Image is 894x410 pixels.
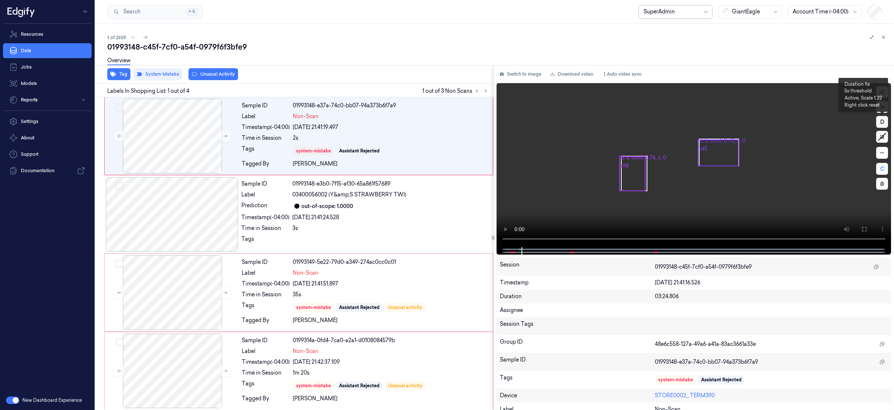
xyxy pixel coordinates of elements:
[242,113,290,120] div: Label
[241,180,289,188] div: Sample ID
[3,114,92,129] a: Settings
[500,374,655,386] div: Tags
[242,258,290,266] div: Sample ID
[293,258,488,266] div: 01993149-5e22-79d0-a349-274ac0cc0c01
[293,358,488,366] div: [DATE] 21:42:37.109
[655,392,715,399] a: STORE0002_TERM390
[107,87,189,95] span: Labels In Shopping List: 1 out of 4
[422,86,490,95] span: 1 out of 3 Non Scans
[115,182,123,189] button: Select row
[116,260,123,268] button: Select row
[242,347,290,355] div: Label
[242,280,290,288] div: Timestamp (-04:00)
[242,302,290,313] div: Tags
[242,337,290,344] div: Sample ID
[242,134,290,142] div: Time in Session
[241,214,289,221] div: Timestamp (-04:00)
[388,304,422,311] div: Unusual activity
[500,320,655,332] div: Session Tags
[293,347,318,355] span: Non-Scan
[388,382,422,389] div: Unusual activity
[107,68,130,80] button: Tag
[655,279,888,287] div: [DATE] 21:41:16.526
[293,337,488,344] div: 0199314a-0fd4-7ca0-a2a1-d0108084579b
[497,68,544,80] button: Switch to image
[80,6,92,18] button: Toggle Navigation
[296,382,331,389] div: system-mistake
[500,356,655,368] div: Sample ID
[701,376,742,383] div: Assistant Rejected
[500,293,655,300] div: Duration
[3,60,92,75] a: Jobs
[655,263,752,271] span: 01993148-c45f-7cf0-a54f-0979f6f3bfe9
[293,123,488,131] div: [DATE] 21:41:19.497
[293,280,488,288] div: [DATE] 21:41:51.897
[292,214,489,221] div: [DATE] 21:41:24.528
[296,304,331,311] div: system-mistake
[339,148,380,154] div: Assistant Rejected
[241,202,289,211] div: Prediction
[242,102,290,110] div: Sample ID
[242,291,290,299] div: Time in Session
[242,316,290,324] div: Tagged By
[292,224,489,232] div: 3s
[188,68,238,80] button: Unusual Activity
[3,92,92,107] button: Reports
[658,376,693,383] div: system-mistake
[242,123,290,131] div: Timestamp (-04:00)
[241,191,289,199] div: Label
[133,68,182,80] button: System Mistake
[655,293,888,300] div: 03:24.806
[107,5,203,19] button: Search⌘K
[876,101,888,113] button: 0s
[242,369,290,377] div: Time in Session
[293,113,318,120] span: Non-Scan
[242,160,290,168] div: Tagged By
[293,291,488,299] div: 35s
[3,76,92,91] a: Models
[339,382,380,389] div: Assistant Rejected
[116,338,123,346] button: Select row
[3,147,92,162] a: Support
[107,42,888,52] div: 01993148-c45f-7cf0-a54f-0979f6f3bfe9
[3,27,92,42] a: Resources
[339,304,380,311] div: Assistant Rejected
[500,338,655,350] div: Group ID
[655,340,756,348] span: 48e6c558-127a-49a6-a41a-83ac3661a33e
[293,102,488,110] div: 01993148-e37a-74c0-bb07-94a373b6f7a9
[3,130,92,145] button: About
[293,316,488,324] div: [PERSON_NAME]
[876,86,888,98] button: x2
[292,180,489,188] div: 01993148-e3b0-7f15-af30-65a861f57689
[547,68,596,80] a: Download video
[293,395,488,403] div: [PERSON_NAME]
[500,306,888,314] div: Assignee
[876,116,888,128] button: D
[599,68,645,80] button: Auto video sync
[3,163,92,178] a: Documentation
[500,261,655,273] div: Session
[242,269,290,277] div: Label
[107,57,130,65] a: Overview
[293,134,488,142] div: 2s
[500,279,655,287] div: Timestamp
[876,163,888,175] button: C
[241,224,289,232] div: Time in Session
[107,34,126,41] span: 1 of 2339
[242,358,290,366] div: Timestamp (-04:00)
[242,395,290,403] div: Tagged By
[120,8,140,16] span: Search
[296,148,331,154] div: system-mistake
[293,160,488,168] div: [PERSON_NAME]
[242,380,290,392] div: Tags
[116,104,123,111] button: Select row
[3,43,92,58] a: Data
[500,392,655,400] div: Device
[292,191,406,199] span: 03400056002 (Y&amp;S STRAWBERRY TWI)
[301,202,353,210] div: out-of-scope: 1.0000
[241,235,289,247] div: Tags
[293,269,318,277] span: Non-Scan
[293,369,488,377] div: 1m 20s
[655,358,758,366] span: 01993148-e37a-74c0-bb07-94a373b6f7a9
[242,145,290,157] div: Tags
